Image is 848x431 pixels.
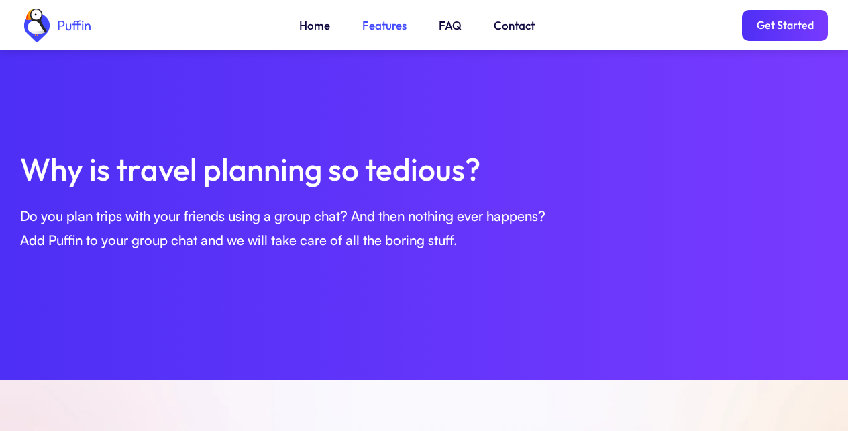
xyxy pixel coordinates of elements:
[362,17,407,34] a: Features
[20,204,828,252] div: Do you plan trips with your friends using a group chat? And then nothing ever happens? Add Puffin...
[494,17,535,34] a: Contact
[54,19,91,32] div: Puffin
[20,9,91,42] a: home
[439,17,462,34] a: FAQ
[742,10,828,41] a: Get Started
[299,17,330,34] a: Home
[20,148,828,191] h2: Why is travel planning so tedious?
